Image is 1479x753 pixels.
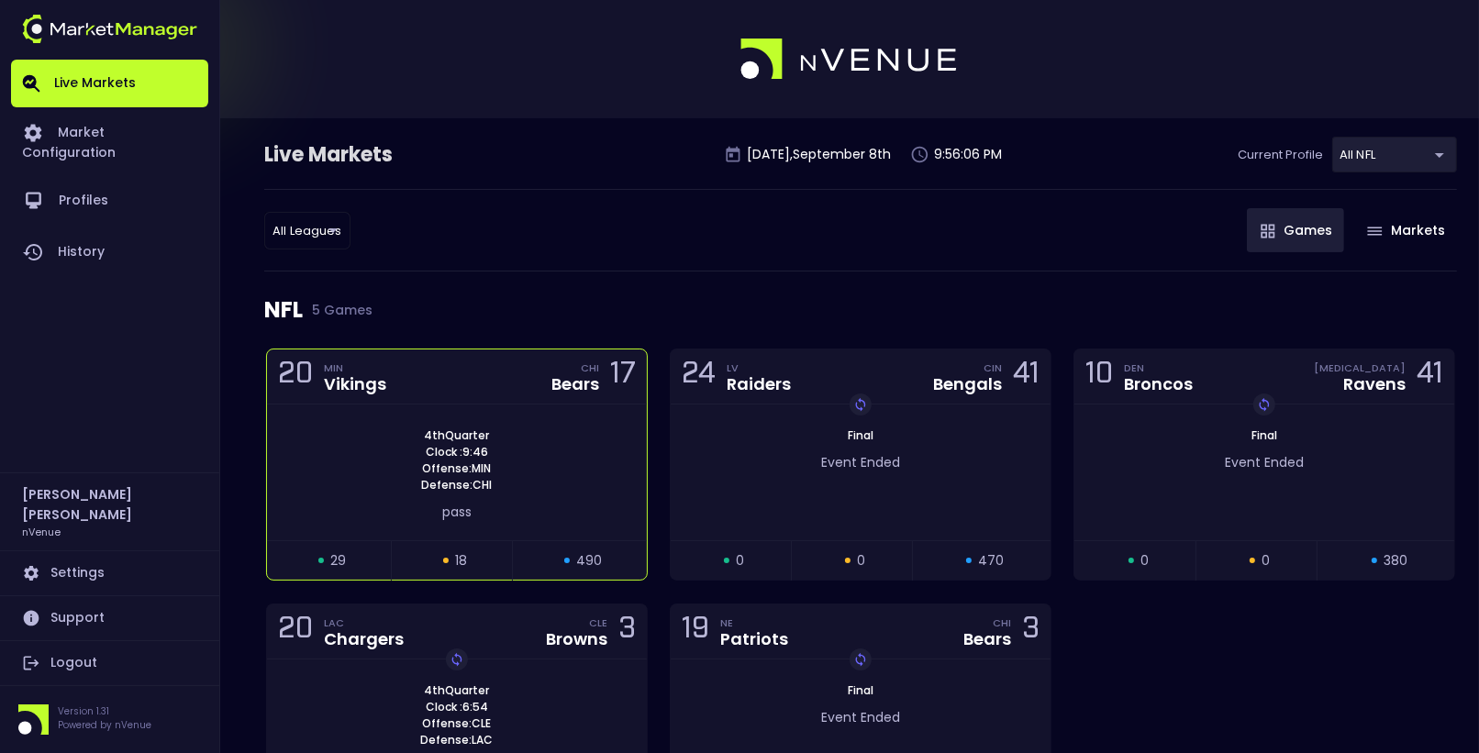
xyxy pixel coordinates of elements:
[1332,137,1457,172] div: All NFL
[278,360,313,393] div: 20
[842,427,879,443] span: Final
[11,60,208,107] a: Live Markets
[1124,376,1193,393] div: Broncos
[853,652,868,667] img: replayImg
[978,551,1004,570] span: 470
[546,631,607,648] div: Browns
[1013,360,1040,393] div: 41
[420,444,494,460] span: Clock : 9:46
[842,682,879,698] span: Final
[821,708,900,726] span: Event Ended
[853,397,868,412] img: replayImg
[720,615,788,630] div: NE
[303,303,373,317] span: 5 Games
[857,551,865,570] span: 0
[417,715,496,732] span: Offense: CLE
[417,460,496,477] span: Offense: MIN
[576,551,602,570] span: 490
[682,615,709,648] div: 19
[720,631,788,648] div: Patriots
[450,652,464,667] img: replayImg
[589,615,607,630] div: CLE
[1384,551,1407,570] span: 380
[11,227,208,278] a: History
[682,360,716,393] div: 24
[1238,146,1323,164] p: Current Profile
[610,360,636,393] div: 17
[740,39,959,81] img: logo
[984,360,1002,375] div: CIN
[416,477,497,493] span: Defense: CHI
[727,376,791,393] div: Raiders
[415,732,498,748] span: Defense: LAC
[1247,208,1344,252] button: Games
[1367,227,1383,236] img: gameIcon
[11,175,208,227] a: Profiles
[1225,453,1304,471] span: Event Ended
[1417,360,1443,393] div: 41
[324,615,404,630] div: LAC
[618,615,636,648] div: 3
[11,107,208,175] a: Market Configuration
[418,427,495,444] span: 4th Quarter
[324,360,386,375] div: MIN
[748,145,892,164] p: [DATE] , September 8 th
[933,376,1002,393] div: Bengals
[993,615,1011,630] div: CHI
[1022,615,1040,648] div: 3
[22,15,197,43] img: logo
[1261,224,1275,238] img: gameIcon
[1246,427,1283,443] span: Final
[1353,208,1457,252] button: Markets
[727,360,791,375] div: LV
[418,682,495,699] span: 4th Quarter
[1262,551,1270,570] span: 0
[1257,397,1272,412] img: replayImg
[455,551,467,570] span: 18
[11,704,208,735] div: Version 1.31Powered by nVenue
[11,641,208,685] a: Logout
[736,551,744,570] span: 0
[1140,551,1149,570] span: 0
[330,551,346,570] span: 29
[821,453,900,471] span: Event Ended
[935,145,1003,164] p: 9:56:06 PM
[278,615,313,648] div: 20
[324,631,404,648] div: Chargers
[963,631,1011,648] div: Bears
[11,551,208,595] a: Settings
[22,484,197,525] h2: [PERSON_NAME] [PERSON_NAME]
[1085,360,1113,393] div: 10
[11,596,208,640] a: Support
[1314,360,1406,375] div: [MEDICAL_DATA]
[58,718,151,732] p: Powered by nVenue
[581,360,599,375] div: CHI
[58,704,151,718] p: Version 1.31
[442,503,472,521] span: pass
[324,376,386,393] div: Vikings
[1343,376,1406,393] div: Ravens
[264,140,488,170] div: Live Markets
[1124,360,1193,375] div: DEN
[264,212,350,249] div: All NFL
[551,376,599,393] div: Bears
[22,525,61,538] h3: nVenue
[420,699,494,715] span: Clock : 6:54
[264,271,1457,349] div: NFL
